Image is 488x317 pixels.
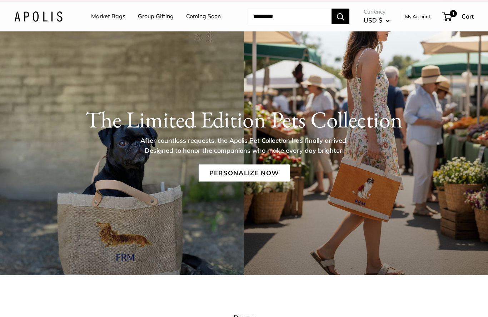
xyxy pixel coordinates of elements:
h1: The Limited Edition Pets Collection [14,106,474,133]
a: Market Bags [91,11,125,22]
button: Search [332,9,349,24]
a: Group Gifting [138,11,174,22]
p: After countless requests, the Apolis Pet Collection has finally arrived. Designed to honor the co... [128,136,360,156]
span: Currency [364,7,390,17]
a: My Account [405,12,430,21]
img: Apolis [14,11,63,22]
input: Search... [248,9,332,24]
span: 1 [450,10,457,17]
span: Cart [462,12,474,20]
a: Coming Soon [186,11,221,22]
button: USD $ [364,15,390,26]
span: USD $ [364,16,382,24]
a: Personalize Now [199,165,290,182]
a: 1 Cart [443,11,474,22]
